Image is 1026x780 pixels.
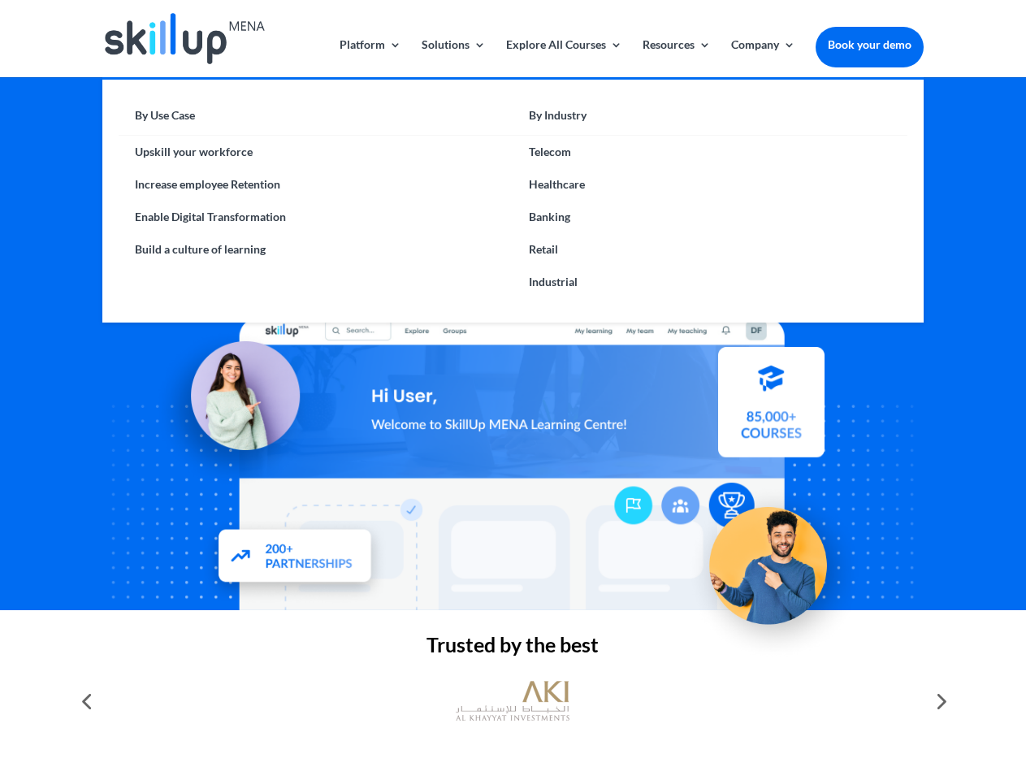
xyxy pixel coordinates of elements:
[119,233,513,266] a: Build a culture of learning
[422,39,486,77] a: Solutions
[152,334,316,498] img: Learning Management Solution - SkillUp
[506,39,622,77] a: Explore All Courses
[119,104,513,136] a: By Use Case
[456,673,569,730] img: al khayyat investments logo
[513,136,907,168] a: Telecom
[731,39,795,77] a: Company
[513,104,907,136] a: By Industry
[718,341,825,452] img: Courses library - SkillUp MENA
[105,13,264,64] img: Skillup Mena
[119,168,513,201] a: Increase employee Retention
[513,168,907,201] a: Healthcare
[119,136,513,168] a: Upskill your workforce
[201,509,390,597] img: Partners - SkillUp Mena
[513,233,907,266] a: Retail
[513,201,907,233] a: Banking
[643,39,711,77] a: Resources
[686,481,866,661] img: Upskill your workforce - SkillUp
[816,27,924,63] a: Book your demo
[755,604,1026,780] iframe: Chat Widget
[102,635,923,663] h2: Trusted by the best
[340,39,401,77] a: Platform
[513,266,907,298] a: Industrial
[119,201,513,233] a: Enable Digital Transformation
